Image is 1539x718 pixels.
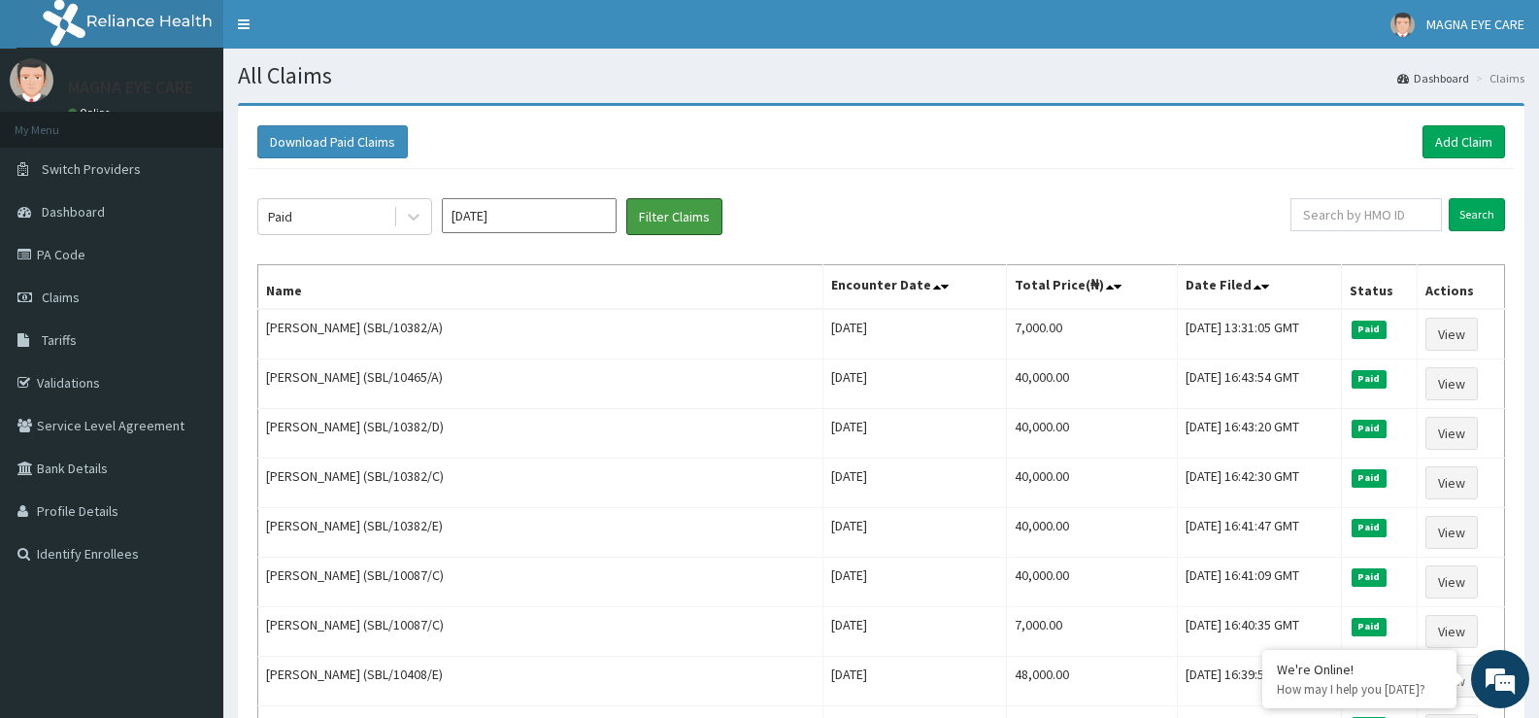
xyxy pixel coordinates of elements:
span: Paid [1352,469,1387,487]
td: [PERSON_NAME] (SBL/10382/E) [258,508,823,558]
a: View [1425,466,1478,499]
span: Paid [1352,568,1387,586]
td: [DATE] 16:43:54 GMT [1177,359,1341,409]
td: [DATE] [823,359,1007,409]
td: [PERSON_NAME] (SBL/10382/C) [258,459,823,508]
a: View [1425,516,1478,549]
a: View [1425,417,1478,450]
td: [DATE] 16:42:30 GMT [1177,459,1341,508]
div: Minimize live chat window [318,10,365,56]
span: Dashboard [42,203,105,221]
a: Online [68,106,115,120]
input: Search [1449,198,1505,231]
span: We're online! [113,227,268,424]
button: Filter Claims [626,198,722,235]
span: Tariffs [42,331,77,349]
a: View [1425,318,1478,351]
td: [DATE] [823,508,1007,558]
td: [DATE] [823,459,1007,508]
img: d_794563401_company_1708531726252_794563401 [36,97,79,146]
td: [DATE] 13:31:05 GMT [1177,309,1341,359]
td: [PERSON_NAME] (SBL/10087/C) [258,558,823,607]
td: [DATE] [823,309,1007,359]
td: [PERSON_NAME] (SBL/10382/D) [258,409,823,459]
td: 40,000.00 [1007,359,1177,409]
span: Switch Providers [42,160,141,178]
th: Status [1342,265,1418,310]
a: View [1425,367,1478,400]
td: [DATE] 16:40:35 GMT [1177,607,1341,657]
button: Download Paid Claims [257,125,408,158]
div: Paid [268,207,292,226]
li: Claims [1471,70,1524,86]
span: MAGNA EYE CARE [1426,16,1524,33]
th: Encounter Date [823,265,1007,310]
span: Paid [1352,370,1387,388]
a: Dashboard [1397,70,1469,86]
td: 40,000.00 [1007,558,1177,607]
th: Total Price(₦) [1007,265,1177,310]
span: Paid [1352,321,1387,338]
a: View [1425,615,1478,648]
h1: All Claims [238,63,1524,88]
td: [PERSON_NAME] (SBL/10465/A) [258,359,823,409]
td: [DATE] [823,657,1007,706]
img: User Image [10,58,53,102]
span: Paid [1352,420,1387,437]
a: View [1425,565,1478,598]
td: 40,000.00 [1007,409,1177,459]
td: 7,000.00 [1007,607,1177,657]
input: Search by HMO ID [1290,198,1442,231]
td: [DATE] 16:41:47 GMT [1177,508,1341,558]
td: [DATE] 16:43:20 GMT [1177,409,1341,459]
th: Actions [1418,265,1505,310]
p: How may I help you today? [1277,681,1442,698]
td: 48,000.00 [1007,657,1177,706]
td: 40,000.00 [1007,459,1177,508]
input: Select Month and Year [442,198,617,233]
div: We're Online! [1277,661,1442,678]
td: [DATE] 16:39:55 GMT [1177,657,1341,706]
td: [DATE] [823,409,1007,459]
td: [PERSON_NAME] (SBL/10087/C) [258,607,823,657]
td: [PERSON_NAME] (SBL/10408/E) [258,657,823,706]
span: Paid [1352,519,1387,536]
td: 40,000.00 [1007,508,1177,558]
img: User Image [1390,13,1415,37]
td: [DATE] [823,607,1007,657]
td: [DATE] 16:41:09 GMT [1177,558,1341,607]
th: Date Filed [1177,265,1341,310]
div: Chat with us now [101,109,326,134]
span: Paid [1352,618,1387,635]
td: [DATE] [823,558,1007,607]
td: [PERSON_NAME] (SBL/10382/A) [258,309,823,359]
a: Add Claim [1422,125,1505,158]
textarea: Type your message and hit 'Enter' [10,496,370,564]
p: MAGNA EYE CARE [68,79,193,96]
th: Name [258,265,823,310]
td: 7,000.00 [1007,309,1177,359]
span: Claims [42,289,80,306]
